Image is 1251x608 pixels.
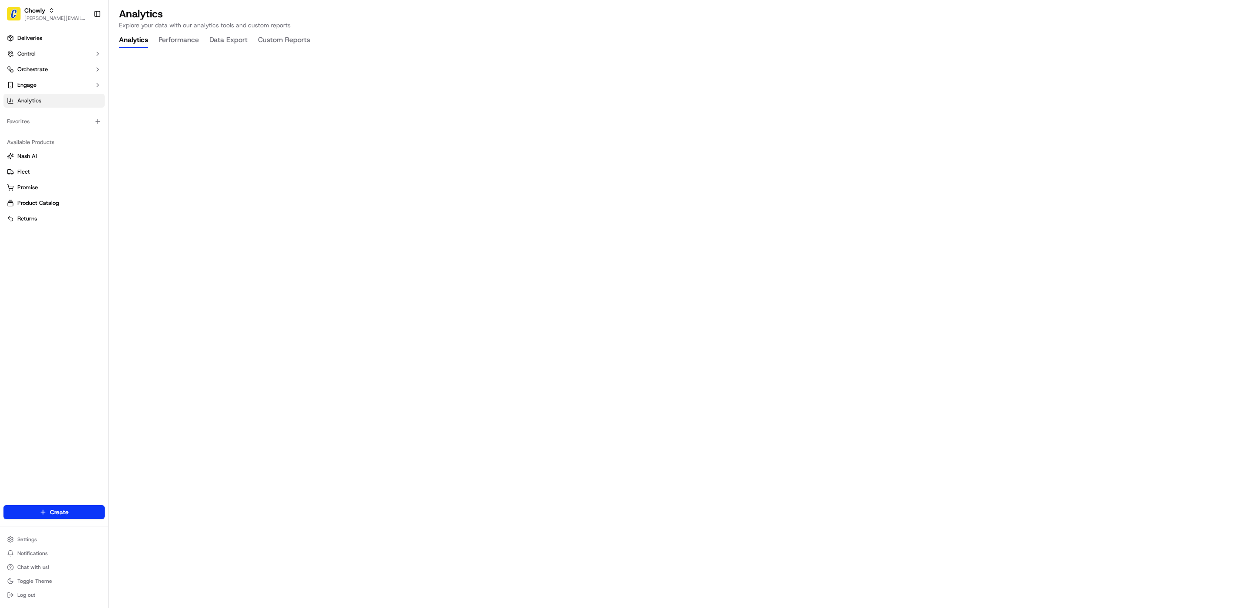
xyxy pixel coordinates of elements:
span: Engage [17,81,36,89]
button: Product Catalog [3,196,105,210]
button: Performance [159,33,199,48]
span: Toggle Theme [17,578,52,585]
span: Notifications [17,550,48,557]
span: Pylon [86,148,105,154]
button: ChowlyChowly[PERSON_NAME][EMAIL_ADDRESS][DOMAIN_NAME] [3,3,90,24]
span: Deliveries [17,34,42,42]
a: Fleet [7,168,101,176]
button: Analytics [119,33,148,48]
button: Fleet [3,165,105,179]
button: Returns [3,212,105,226]
span: Fleet [17,168,30,176]
a: Promise [7,184,101,191]
button: Notifications [3,547,105,559]
button: Data Export [209,33,248,48]
span: Promise [17,184,38,191]
span: Analytics [17,97,41,105]
span: Product Catalog [17,199,59,207]
div: 📗 [9,127,16,134]
img: Chowly [7,7,21,21]
button: Control [3,47,105,61]
iframe: Analytics [109,48,1251,608]
span: Settings [17,536,37,543]
div: Favorites [3,115,105,128]
a: Product Catalog [7,199,101,207]
button: Promise [3,181,105,194]
button: Start new chat [148,86,158,96]
span: Chat with us! [17,564,49,571]
button: Log out [3,589,105,601]
button: Custom Reports [258,33,310,48]
span: Create [50,508,69,516]
span: Knowledge Base [17,126,66,135]
span: Nash AI [17,152,37,160]
a: 📗Knowledge Base [5,123,70,138]
button: Nash AI [3,149,105,163]
a: Powered byPylon [61,147,105,154]
div: 💻 [73,127,80,134]
span: Control [17,50,36,58]
div: Available Products [3,135,105,149]
button: [PERSON_NAME][EMAIL_ADDRESS][DOMAIN_NAME] [24,15,86,22]
span: Returns [17,215,37,223]
h2: Analytics [119,7,1241,21]
p: Explore your data with our analytics tools and custom reports [119,21,1241,30]
span: Log out [17,592,35,598]
span: API Documentation [82,126,139,135]
button: Toggle Theme [3,575,105,587]
button: Orchestrate [3,62,105,76]
button: Create [3,505,105,519]
a: Returns [7,215,101,223]
a: Nash AI [7,152,101,160]
a: Deliveries [3,31,105,45]
a: Analytics [3,94,105,108]
button: Chowly [24,6,45,15]
button: Chat with us! [3,561,105,573]
button: Engage [3,78,105,92]
a: 💻API Documentation [70,123,143,138]
button: Settings [3,533,105,546]
span: Orchestrate [17,66,48,73]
